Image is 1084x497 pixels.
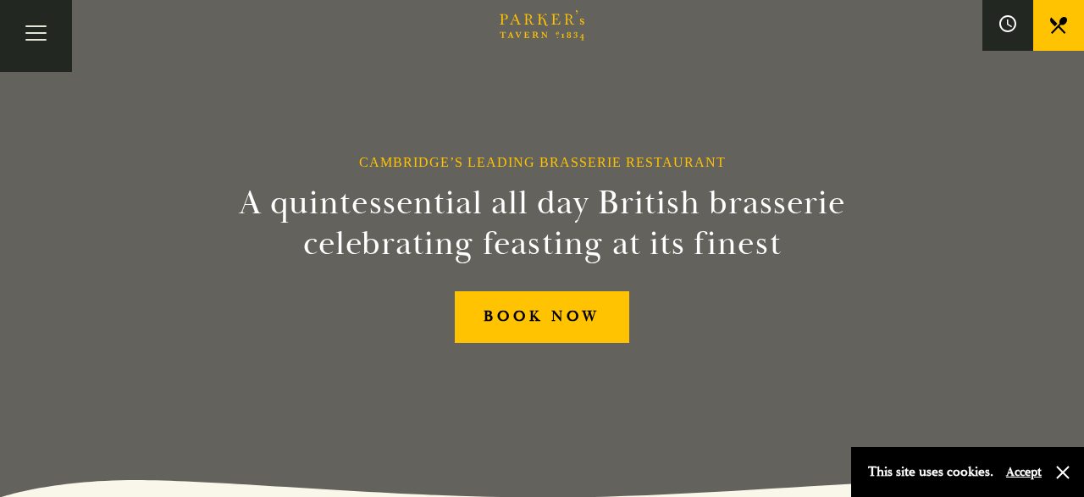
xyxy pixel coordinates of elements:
[868,460,993,484] p: This site uses cookies.
[156,183,928,264] h2: A quintessential all day British brasserie celebrating feasting at its finest
[1054,464,1071,481] button: Close and accept
[455,291,629,343] a: BOOK NOW
[1006,464,1042,480] button: Accept
[359,154,726,170] h1: Cambridge’s Leading Brasserie Restaurant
